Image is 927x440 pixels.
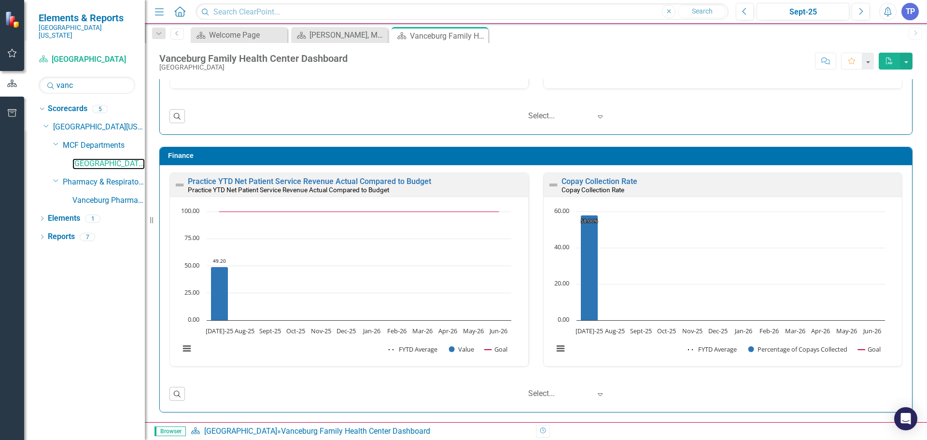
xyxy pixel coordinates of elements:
[184,288,199,297] text: 25.00
[554,279,569,287] text: 20.00
[209,29,285,41] div: Welcome Page
[548,207,890,364] svg: Interactive chart
[188,177,431,186] a: Practice YTD Net Patient Service Revenue Actual Compared to Budget
[657,326,676,335] text: Oct-25
[181,206,199,215] text: 100.00
[48,231,75,242] a: Reports
[286,326,305,335] text: Oct-25
[554,206,569,215] text: 60.00
[581,217,598,224] text: 58.00%
[72,195,145,206] a: Vanceburg Pharmacy
[463,326,484,335] text: May-26
[281,426,430,436] div: Vanceburg Family Health Center Dashboard
[180,342,194,355] button: View chart menu, Chart
[235,326,254,335] text: Aug-25
[39,12,135,24] span: Elements & Reports
[605,326,625,335] text: Aug-25
[63,177,145,188] a: Pharmacy & Respiratory
[412,326,433,335] text: Mar-26
[894,407,917,430] div: Open Intercom Messenger
[174,179,185,191] img: Not Defined
[760,6,846,18] div: Sept-25
[548,207,897,364] div: Chart. Highcharts interactive chart.
[211,267,228,320] path: Jul-25, 49.2. Value.
[309,29,385,41] div: [PERSON_NAME], MD Dashboard
[188,315,199,324] text: 0.00
[811,326,830,335] text: Apr-26
[337,326,356,335] text: Dec-25
[562,186,624,194] small: Copay Collection Rate
[196,3,729,20] input: Search ClearPoint...
[489,326,507,335] text: Jun-26
[410,30,486,42] div: Vanceburg Family Health Center Dashboard
[748,345,848,354] button: Show Percentage of Copays Collected
[449,345,474,354] button: Show Value
[63,140,145,151] a: MCF Departments
[39,24,135,40] small: [GEOGRAPHIC_DATA][US_STATE]
[734,326,752,335] text: Jan-26
[53,122,145,133] a: [GEOGRAPHIC_DATA][US_STATE]
[548,179,559,191] img: Not Defined
[72,158,145,170] a: [GEOGRAPHIC_DATA]
[389,345,438,354] button: Show FYTD Average
[311,326,331,335] text: Nov-25
[588,213,591,217] g: FYTD Average, series 1 of 3. Line with 12 data points.
[159,53,348,64] div: Vanceburg Family Health Center Dashboard
[175,207,523,364] div: Chart. Highcharts interactive chart.
[682,326,702,335] text: Nov-25
[708,326,728,335] text: Dec-25
[259,326,281,335] text: Sept-25
[692,7,713,15] span: Search
[159,64,348,71] div: [GEOGRAPHIC_DATA]
[836,326,857,335] text: May-26
[80,233,95,241] div: 7
[581,215,598,320] path: Jul-25, 58. Percentage of Copays Collected.
[193,29,285,41] a: Welcome Page
[581,212,873,321] g: Percentage of Copays Collected, series 2 of 3. Bar series with 12 bars.
[85,214,100,223] div: 1
[554,242,569,251] text: 40.00
[168,152,907,159] h3: Finance
[206,326,233,335] text: [DATE]-25
[562,177,637,186] a: Copay Collection Rate
[191,426,529,437] div: »
[294,29,385,41] a: [PERSON_NAME], MD Dashboard
[785,326,805,335] text: Mar-26
[901,3,919,20] button: TP
[558,315,569,324] text: 0.00
[485,345,507,354] button: Show Goal
[39,54,135,65] a: [GEOGRAPHIC_DATA]
[858,345,881,354] button: Show Goal
[387,326,407,335] text: Feb-26
[576,326,603,335] text: [DATE]-25
[757,3,849,20] button: Sept-25
[362,326,380,335] text: Jan-26
[184,233,199,242] text: 75.00
[175,207,516,364] svg: Interactive chart
[48,103,87,114] a: Scorecards
[630,326,652,335] text: Sept-25
[862,326,881,335] text: Jun-26
[48,213,80,224] a: Elements
[678,5,726,18] button: Search
[759,326,779,335] text: Feb-26
[438,326,457,335] text: Apr-26
[213,257,226,264] text: 49.20
[5,11,22,28] img: ClearPoint Strategy
[218,210,501,213] g: Goal, series 3 of 3. Line with 12 data points.
[188,186,389,194] small: Practice YTD Net Patient Service Revenue Actual Compared to Budget
[154,426,186,436] span: Browser
[184,261,199,270] text: 50.00
[204,426,277,436] a: [GEOGRAPHIC_DATA]
[92,105,108,113] div: 5
[39,77,135,94] input: Search Below...
[688,345,738,354] button: Show FYTD Average
[554,342,567,355] button: View chart menu, Chart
